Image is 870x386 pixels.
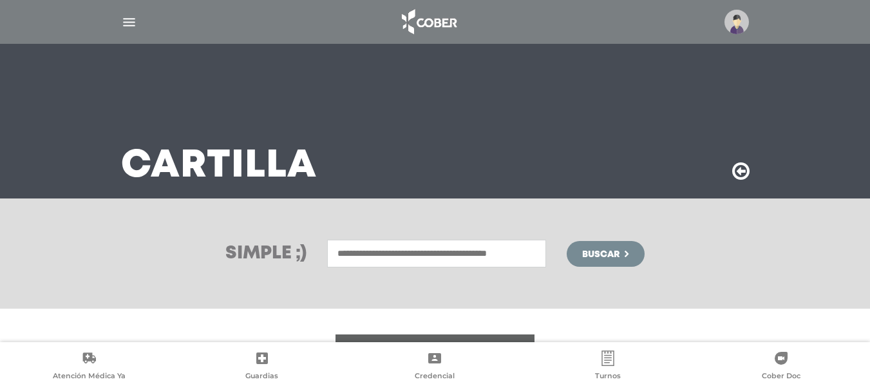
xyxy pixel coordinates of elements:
[176,351,349,383] a: Guardias
[348,351,522,383] a: Credencial
[694,351,867,383] a: Cober Doc
[522,351,695,383] a: Turnos
[3,351,176,383] a: Atención Médica Ya
[121,14,137,30] img: Cober_menu-lines-white.svg
[595,371,621,383] span: Turnos
[245,371,278,383] span: Guardias
[567,241,644,267] button: Buscar
[762,371,800,383] span: Cober Doc
[121,150,317,183] h3: Cartilla
[53,371,126,383] span: Atención Médica Ya
[225,245,307,263] h3: Simple ;)
[724,10,749,34] img: profile-placeholder.svg
[582,250,619,259] span: Buscar
[395,6,462,37] img: logo_cober_home-white.png
[415,371,455,383] span: Credencial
